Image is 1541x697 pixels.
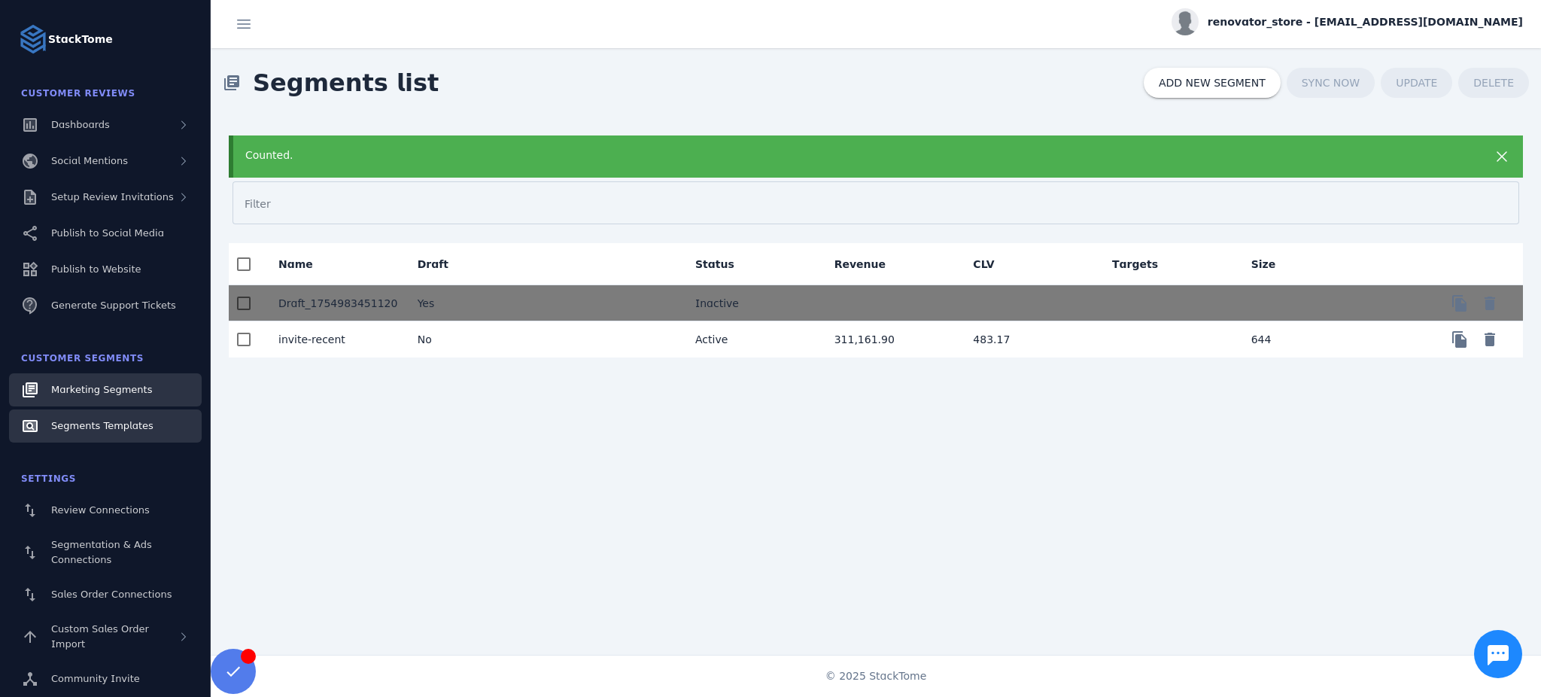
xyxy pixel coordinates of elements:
[21,353,144,364] span: Customer Segments
[245,148,1384,163] div: Counted.
[973,257,1008,272] div: CLV
[683,285,822,321] mat-cell: Inactive
[1475,288,1505,318] button: Delete
[1208,14,1523,30] span: renovator_store - [EMAIL_ADDRESS][DOMAIN_NAME]
[406,285,545,321] mat-cell: Yes
[822,321,962,358] mat-cell: 311,161.90
[973,257,994,272] div: CLV
[1144,68,1281,98] button: ADD NEW SEGMENT
[51,673,140,684] span: Community Invite
[51,263,141,275] span: Publish to Website
[51,191,174,202] span: Setup Review Invitations
[1172,8,1199,35] img: profile.jpg
[1445,324,1475,355] button: Copy
[683,321,822,358] mat-cell: Active
[9,409,202,443] a: Segments Templates
[9,217,202,250] a: Publish to Social Media
[51,420,153,431] span: Segments Templates
[278,257,327,272] div: Name
[51,539,152,565] span: Segmentation & Ads Connections
[418,257,448,272] div: Draft
[1475,324,1505,355] button: Delete
[21,473,76,484] span: Settings
[961,321,1100,358] mat-cell: 483.17
[834,257,886,272] div: Revenue
[48,32,113,47] strong: StackTome
[695,257,748,272] div: Status
[51,384,152,395] span: Marketing Segments
[51,504,150,516] span: Review Connections
[1159,78,1266,88] span: ADD NEW SEGMENT
[1251,257,1290,272] div: Size
[21,88,135,99] span: Customer Reviews
[278,257,313,272] div: Name
[1100,243,1239,285] mat-header-cell: Targets
[9,253,202,286] a: Publish to Website
[1239,321,1378,358] mat-cell: 644
[51,623,149,650] span: Custom Sales Order Import
[51,119,110,130] span: Dashboards
[9,662,202,695] a: Community Invite
[266,285,406,321] mat-cell: Draft_1754983451120
[418,257,462,272] div: Draft
[9,494,202,527] a: Review Connections
[223,74,241,92] mat-icon: library_books
[241,53,451,113] span: Segments list
[834,257,899,272] div: Revenue
[9,578,202,611] a: Sales Order Connections
[1445,288,1475,318] button: Copy
[51,227,164,239] span: Publish to Social Media
[245,198,271,210] mat-label: Filter
[825,668,927,684] span: © 2025 StackTome
[51,300,176,311] span: Generate Support Tickets
[695,257,734,272] div: Status
[18,24,48,54] img: Logo image
[406,321,545,358] mat-cell: No
[1251,257,1276,272] div: Size
[51,589,172,600] span: Sales Order Connections
[9,530,202,575] a: Segmentation & Ads Connections
[1172,8,1523,35] button: renovator_store - [EMAIL_ADDRESS][DOMAIN_NAME]
[9,289,202,322] a: Generate Support Tickets
[51,155,128,166] span: Social Mentions
[9,373,202,406] a: Marketing Segments
[266,321,406,358] mat-cell: invite-recent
